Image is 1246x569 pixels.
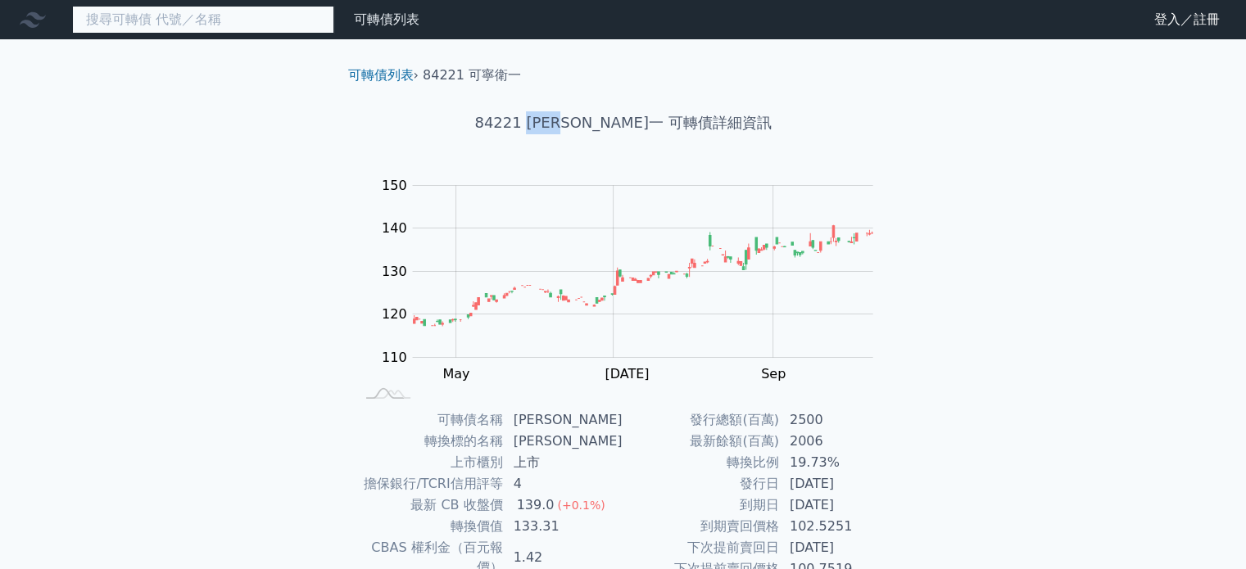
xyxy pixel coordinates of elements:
tspan: 110 [382,350,407,365]
td: 發行總額(百萬) [623,409,780,431]
td: 102.5251 [780,516,892,537]
td: [PERSON_NAME] [504,409,623,431]
g: Chart [373,178,897,382]
iframe: Chat Widget [1164,490,1246,569]
td: 擔保銀行/TCRI信用評等 [355,473,504,494]
td: 轉換標的名稱 [355,431,504,452]
td: [DATE] [780,473,892,494]
td: 下次提前賣回日 [623,537,780,558]
td: 可轉債名稱 [355,409,504,431]
td: 133.31 [504,516,623,537]
td: [PERSON_NAME] [504,431,623,452]
td: 2500 [780,409,892,431]
td: 19.73% [780,452,892,473]
td: 最新 CB 收盤價 [355,494,504,516]
td: 上市 [504,452,623,473]
td: 最新餘額(百萬) [623,431,780,452]
a: 登入／註冊 [1141,7,1233,33]
tspan: 150 [382,178,407,193]
tspan: [DATE] [605,366,649,382]
input: 搜尋可轉債 代號／名稱 [72,6,334,34]
tspan: 140 [382,220,407,236]
a: 可轉債列表 [354,11,419,27]
td: 2006 [780,431,892,452]
td: 轉換比例 [623,452,780,473]
td: 發行日 [623,473,780,494]
div: 聊天小工具 [1164,490,1246,569]
td: 到期賣回價格 [623,516,780,537]
tspan: 120 [382,306,407,322]
a: 可轉債列表 [348,67,414,83]
h1: 84221 [PERSON_NAME]一 可轉債詳細資訊 [335,111,912,134]
tspan: 130 [382,264,407,279]
li: › [348,65,419,85]
span: (+0.1%) [557,499,605,512]
td: 4 [504,473,623,494]
td: [DATE] [780,537,892,558]
tspan: Sep [761,366,786,382]
td: 上市櫃別 [355,452,504,473]
div: 139.0 [514,495,558,515]
tspan: May [442,366,469,382]
li: 84221 可寧衛一 [423,65,521,85]
td: [DATE] [780,494,892,516]
td: 到期日 [623,494,780,516]
td: 轉換價值 [355,516,504,537]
